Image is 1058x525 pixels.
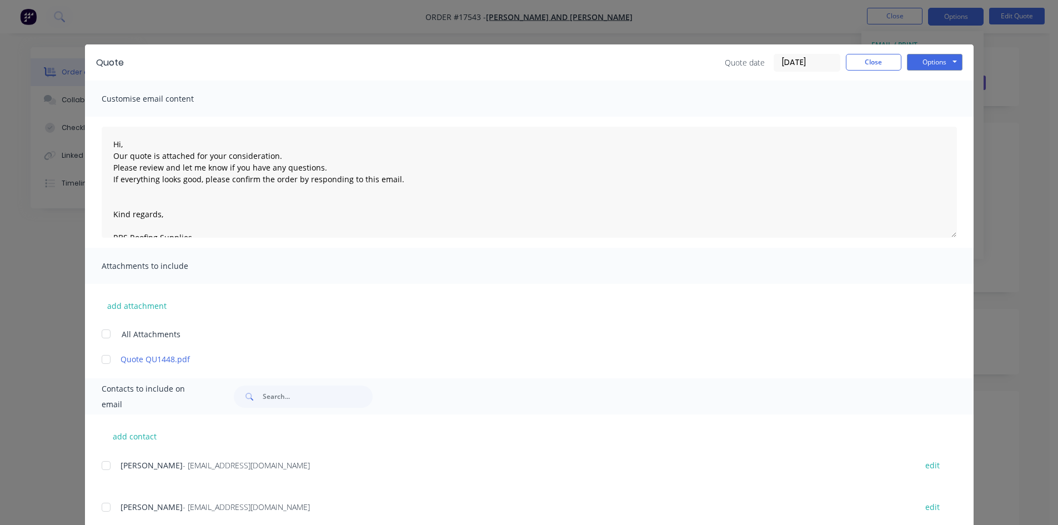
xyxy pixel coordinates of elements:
button: add contact [102,428,168,444]
button: Options [907,54,962,71]
span: - [EMAIL_ADDRESS][DOMAIN_NAME] [183,502,310,512]
span: All Attachments [122,328,180,340]
button: add attachment [102,297,172,314]
span: Attachments to include [102,258,224,274]
span: Quote date [725,57,765,68]
span: Contacts to include on email [102,381,207,412]
button: Close [846,54,901,71]
a: Quote QU1448.pdf [121,353,905,365]
textarea: Hi, Our quote is attached for your consideration. Please review and let me know if you have any q... [102,127,957,238]
span: - [EMAIL_ADDRESS][DOMAIN_NAME] [183,460,310,471]
span: [PERSON_NAME] [121,460,183,471]
input: Search... [263,386,373,408]
span: [PERSON_NAME] [121,502,183,512]
button: edit [919,458,946,473]
div: Quote [96,56,124,69]
span: Customise email content [102,91,224,107]
button: edit [919,499,946,514]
